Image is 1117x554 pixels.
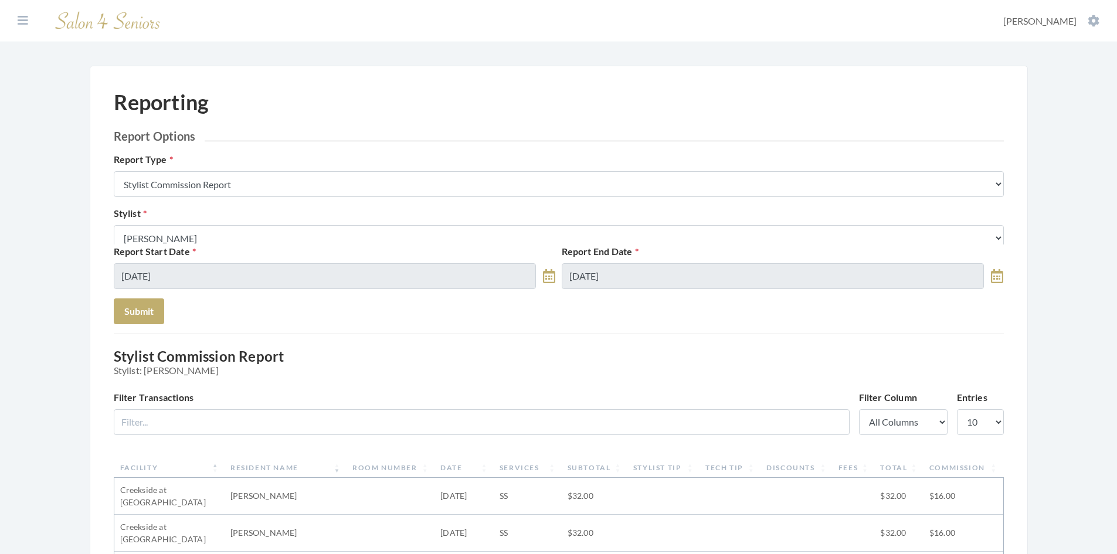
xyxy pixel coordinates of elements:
td: $16.00 [924,515,1003,552]
td: $32.00 [562,478,627,515]
td: Creekside at [GEOGRAPHIC_DATA] [114,515,225,552]
label: Entries [957,390,987,405]
th: Facility: activate to sort column descending [114,458,225,478]
label: Report End Date [562,244,639,259]
th: Total: activate to sort column ascending [874,458,923,478]
td: SS [494,478,562,515]
td: [PERSON_NAME] [225,515,347,552]
label: Stylist [114,206,147,220]
input: Filter... [114,409,850,435]
input: Select Date [114,263,537,289]
th: Services: activate to sort column ascending [494,458,562,478]
th: Subtotal: activate to sort column ascending [562,458,627,478]
label: Filter Column [859,390,918,405]
a: toggle [991,263,1003,289]
span: [PERSON_NAME] [1003,15,1077,26]
td: Creekside at [GEOGRAPHIC_DATA] [114,478,225,515]
td: $32.00 [562,515,627,552]
th: Discounts: activate to sort column ascending [760,458,833,478]
td: [PERSON_NAME] [225,478,347,515]
td: [DATE] [434,515,494,552]
td: $32.00 [874,515,923,552]
label: Report Type [114,152,173,166]
button: [PERSON_NAME] [1000,15,1103,28]
th: Stylist Tip: activate to sort column ascending [627,458,700,478]
td: $32.00 [874,478,923,515]
h2: Report Options [114,129,1004,143]
th: Date: activate to sort column ascending [434,458,494,478]
th: Room Number: activate to sort column ascending [347,458,434,478]
td: $16.00 [924,478,1003,515]
label: Filter Transactions [114,390,194,405]
span: Stylist: [PERSON_NAME] [114,365,1004,376]
th: Tech Tip: activate to sort column ascending [700,458,760,478]
th: Resident Name: activate to sort column ascending [225,458,347,478]
input: Select Date [562,263,984,289]
th: Commission: activate to sort column ascending [924,458,1003,478]
td: [DATE] [434,478,494,515]
th: Fees: activate to sort column ascending [833,458,875,478]
td: SS [494,515,562,552]
a: toggle [543,263,555,289]
button: Submit [114,298,164,324]
h1: Reporting [114,90,209,115]
h3: Stylist Commission Report [114,348,1004,376]
img: Salon 4 Seniors [49,7,167,35]
label: Report Start Date [114,244,196,259]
